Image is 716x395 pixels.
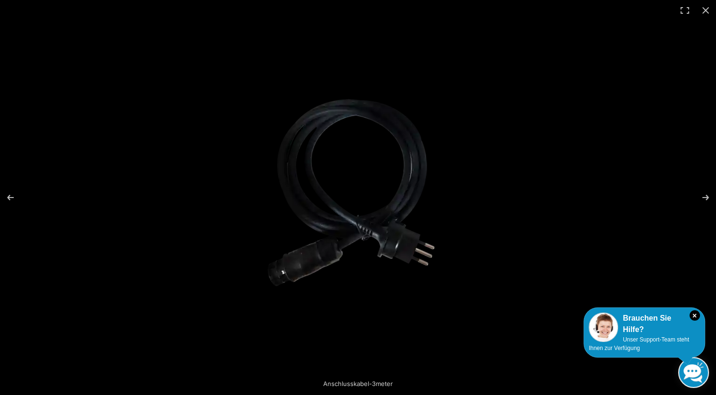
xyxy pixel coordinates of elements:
[259,374,458,393] div: Anschlusskabel-3meter
[589,336,689,351] span: Unser Support-Team steht Ihnen zur Verfügung
[589,313,618,342] img: Customer service
[689,310,700,321] i: Schließen
[256,61,460,334] img: Anschlusskabel-3meter.webp
[589,313,700,335] div: Brauchen Sie Hilfe?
